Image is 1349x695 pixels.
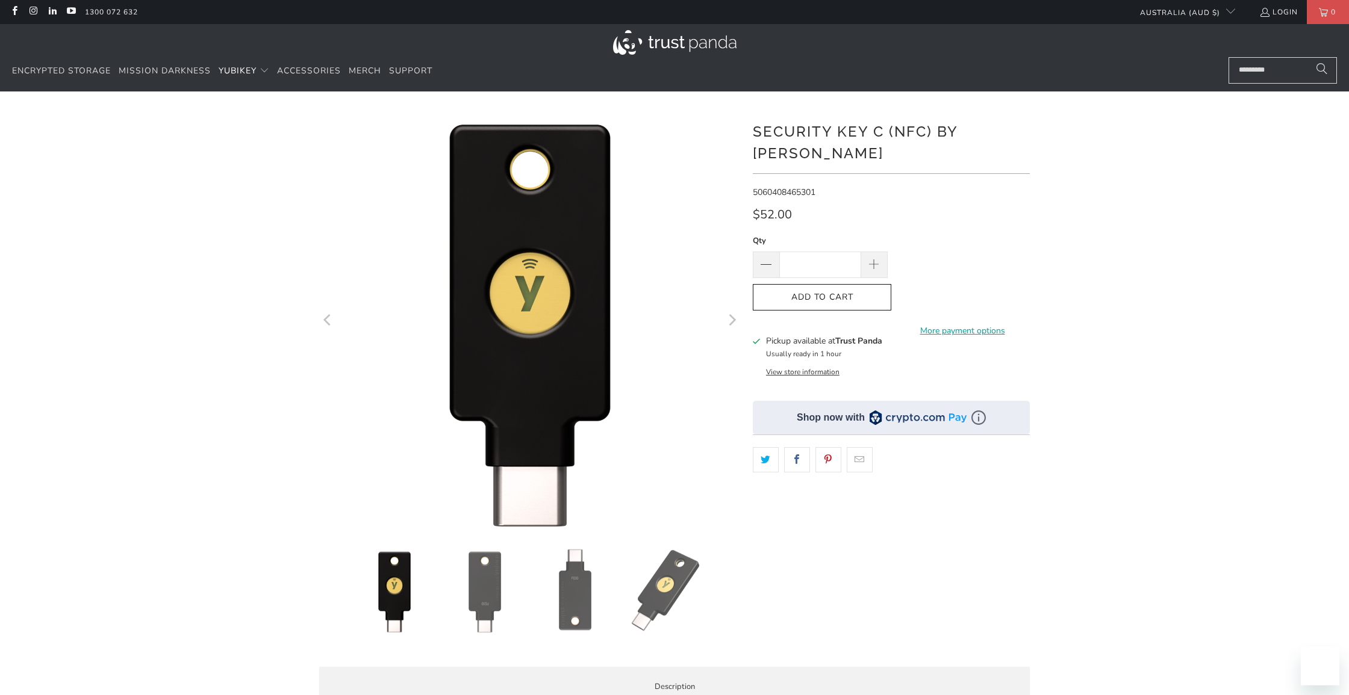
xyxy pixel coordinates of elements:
[319,110,338,531] button: Previous
[766,367,840,377] button: View store information
[349,65,381,76] span: Merch
[766,335,882,347] h3: Pickup available at
[797,411,865,424] div: Shop now with
[277,65,341,76] span: Accessories
[85,5,138,19] a: 1300 072 632
[765,292,879,303] span: Add to Cart
[219,57,269,85] summary: YubiKey
[12,57,111,85] a: Encrypted Storage
[753,447,779,472] a: Share this on Twitter
[349,57,381,85] a: Merch
[12,57,432,85] nav: Translation missing: en.navigation.header.main_nav
[753,119,1030,164] h1: Security Key C (NFC) by [PERSON_NAME]
[119,65,211,76] span: Mission Darkness
[753,206,792,223] span: $52.00
[753,187,815,198] span: 5060408465301
[753,284,891,311] button: Add to Cart
[47,7,57,17] a: Trust Panda Australia on LinkedIn
[815,447,841,472] a: Share this on Pinterest
[1259,5,1298,19] a: Login
[119,57,211,85] a: Mission Darkness
[1307,57,1337,84] button: Search
[1301,647,1339,685] iframe: Button to launch messaging window
[352,549,437,633] img: Security Key C (NFC) by Yubico - Trust Panda
[66,7,76,17] a: Trust Panda Australia on YouTube
[895,324,1030,338] a: More payment options
[753,234,888,247] label: Qty
[722,110,741,531] button: Next
[9,7,19,17] a: Trust Panda Australia on Facebook
[277,57,341,85] a: Accessories
[319,110,741,531] a: Security Key C (NFC) by Yubico - Trust Panda
[28,7,38,17] a: Trust Panda Australia on Instagram
[784,447,810,472] a: Share this on Facebook
[12,65,111,76] span: Encrypted Storage
[389,57,432,85] a: Support
[443,549,527,633] img: Security Key C (NFC) by Yubico - Trust Panda
[613,30,737,55] img: Trust Panda Australia
[389,65,432,76] span: Support
[766,349,841,359] small: Usually ready in 1 hour
[219,65,257,76] span: YubiKey
[1229,57,1337,84] input: Search...
[533,549,617,633] img: Security Key C (NFC) by Yubico - Trust Panda
[835,335,882,347] b: Trust Panda
[623,549,708,633] img: Security Key C (NFC) by Yubico - Trust Panda
[847,447,873,472] a: Email this to a friend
